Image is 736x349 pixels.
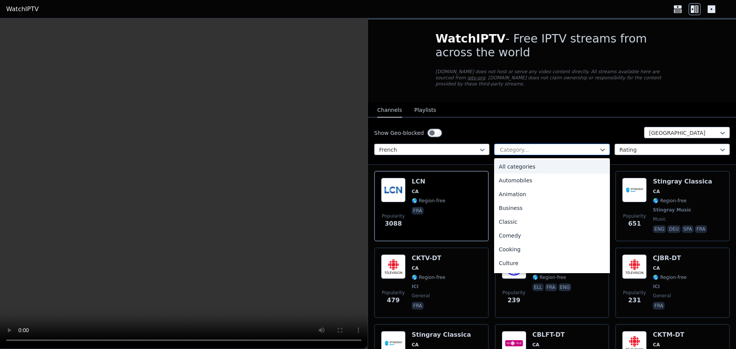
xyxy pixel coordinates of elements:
div: Comedy [494,229,609,242]
span: CA [412,342,419,348]
span: 239 [508,296,520,305]
span: 🌎 Region-free [412,198,445,204]
span: CA [653,188,660,195]
p: eng [653,225,666,233]
span: Popularity [623,290,646,296]
span: 3088 [385,219,402,228]
span: 651 [628,219,641,228]
img: Stingray Classica [622,178,647,202]
span: CA [653,342,660,348]
p: fra [412,207,424,215]
span: general [412,293,430,299]
span: 🌎 Region-free [653,198,687,204]
span: general [653,293,671,299]
h6: CKTM-DT [653,331,687,339]
h6: CJBR-DT [653,254,687,262]
h6: CKTV-DT [412,254,445,262]
span: music [653,216,666,222]
span: CA [653,265,660,271]
label: Show Geo-blocked [374,129,424,137]
div: Business [494,201,609,215]
div: Documentary [494,270,609,284]
span: 231 [628,296,641,305]
span: 🌎 Region-free [412,274,445,280]
div: Animation [494,187,609,201]
h6: Stingray Classica [412,331,471,339]
span: Popularity [382,213,405,219]
span: CA [412,265,419,271]
button: Channels [377,103,402,118]
span: CA [532,342,539,348]
img: CKTV-DT [381,254,406,279]
p: spa [682,225,693,233]
p: ell [532,283,544,291]
span: ICI [653,283,660,290]
span: ICI [412,283,419,290]
span: Popularity [503,290,526,296]
p: deu [667,225,680,233]
p: fra [653,302,665,310]
p: [DOMAIN_NAME] does not host or serve any video content directly. All streams available here are s... [435,69,669,87]
p: eng [559,283,572,291]
span: 🌎 Region-free [532,274,566,280]
img: LCN [381,178,406,202]
div: Classic [494,215,609,229]
p: fra [695,225,707,233]
h1: - Free IPTV streams from across the world [435,32,669,59]
div: Cooking [494,242,609,256]
div: Culture [494,256,609,270]
span: CA [412,188,419,195]
h6: CBLFT-DT [532,331,566,339]
span: Popularity [623,213,646,219]
p: fra [545,283,557,291]
img: CJBR-DT [622,254,647,279]
span: Stingray Music [653,207,691,213]
span: WatchIPTV [435,32,506,45]
h6: Stingray Classica [653,178,712,185]
h6: LCN [412,178,445,185]
button: Playlists [414,103,436,118]
a: WatchIPTV [6,5,39,14]
div: Automobiles [494,174,609,187]
p: fra [412,302,424,310]
span: 479 [387,296,399,305]
span: 🌎 Region-free [653,274,687,280]
span: Popularity [382,290,405,296]
div: All categories [494,160,609,174]
a: iptv-org [467,75,485,80]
